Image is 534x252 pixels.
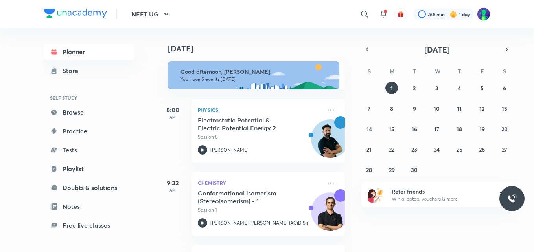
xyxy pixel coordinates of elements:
img: avatar [397,11,404,18]
abbr: September 19, 2025 [479,125,485,133]
abbr: September 9, 2025 [413,105,416,112]
h6: Good afternoon, [PERSON_NAME] [180,68,332,75]
span: [DATE] [424,44,450,55]
p: Session 1 [198,206,321,214]
button: September 10, 2025 [431,102,443,115]
abbr: September 23, 2025 [411,146,417,153]
a: Store [44,63,135,79]
button: September 6, 2025 [498,82,511,94]
button: September 28, 2025 [363,163,376,176]
button: September 17, 2025 [431,122,443,135]
p: Win a laptop, vouchers & more [392,195,488,203]
abbr: September 16, 2025 [412,125,417,133]
abbr: September 22, 2025 [389,146,394,153]
h5: Electrostatic Potential & Electric Potential Energy 2 [198,116,296,132]
button: September 3, 2025 [431,82,443,94]
a: Doubts & solutions [44,180,135,195]
button: September 16, 2025 [408,122,421,135]
a: Playlist [44,161,135,177]
a: Tests [44,142,135,158]
h5: 8:00 [157,105,188,115]
abbr: Monday [390,68,394,75]
abbr: September 15, 2025 [389,125,394,133]
p: You have 5 events [DATE] [180,76,332,82]
p: Physics [198,105,321,115]
abbr: September 13, 2025 [502,105,507,112]
h5: 9:32 [157,178,188,188]
img: afternoon [168,61,339,89]
button: September 11, 2025 [453,102,466,115]
abbr: September 7, 2025 [368,105,370,112]
h6: SELF STUDY [44,91,135,104]
button: September 20, 2025 [498,122,511,135]
button: September 18, 2025 [453,122,466,135]
h6: Refer friends [392,187,488,195]
img: ttu [507,194,517,203]
p: [PERSON_NAME] [PERSON_NAME] (ACiD Sir) [210,219,309,226]
abbr: September 18, 2025 [457,125,462,133]
abbr: September 5, 2025 [481,84,484,92]
p: [PERSON_NAME] [210,146,249,153]
button: September 8, 2025 [385,102,398,115]
button: September 13, 2025 [498,102,511,115]
button: September 4, 2025 [453,82,466,94]
button: [DATE] [372,44,501,55]
button: September 30, 2025 [408,163,421,176]
abbr: September 3, 2025 [435,84,438,92]
abbr: September 20, 2025 [501,125,508,133]
button: September 14, 2025 [363,122,376,135]
button: September 15, 2025 [385,122,398,135]
img: Company Logo [44,9,107,18]
button: September 29, 2025 [385,163,398,176]
abbr: September 21, 2025 [366,146,372,153]
abbr: Wednesday [435,68,440,75]
abbr: September 4, 2025 [458,84,461,92]
abbr: September 26, 2025 [479,146,485,153]
a: Notes [44,199,135,214]
abbr: September 27, 2025 [502,146,507,153]
p: AM [157,115,188,119]
a: Company Logo [44,9,107,20]
button: NEET UG [127,6,176,22]
abbr: September 17, 2025 [434,125,439,133]
a: Browse [44,104,135,120]
abbr: September 6, 2025 [503,84,506,92]
p: AM [157,188,188,192]
button: September 5, 2025 [476,82,488,94]
button: September 12, 2025 [476,102,488,115]
abbr: Tuesday [413,68,416,75]
abbr: Thursday [458,68,461,75]
abbr: September 30, 2025 [411,166,418,173]
abbr: September 24, 2025 [434,146,440,153]
button: September 27, 2025 [498,143,511,155]
abbr: September 11, 2025 [457,105,462,112]
p: Session 8 [198,133,321,141]
abbr: September 8, 2025 [390,105,393,112]
abbr: September 14, 2025 [366,125,372,133]
abbr: September 1, 2025 [390,84,393,92]
h5: Conformational Isomerism (Stereoisomerism) - 1 [198,189,296,205]
abbr: September 12, 2025 [479,105,484,112]
button: September 21, 2025 [363,143,376,155]
button: September 2, 2025 [408,82,421,94]
div: Store [63,66,83,75]
button: September 22, 2025 [385,143,398,155]
abbr: Sunday [368,68,371,75]
img: referral [368,187,383,203]
button: September 1, 2025 [385,82,398,94]
a: Practice [44,123,135,139]
button: September 7, 2025 [363,102,376,115]
button: September 26, 2025 [476,143,488,155]
img: Kaushiki Srivastava [477,7,490,21]
abbr: September 29, 2025 [389,166,395,173]
img: streak [449,10,457,18]
abbr: Saturday [503,68,506,75]
p: Chemistry [198,178,321,188]
button: September 19, 2025 [476,122,488,135]
abbr: September 25, 2025 [457,146,462,153]
button: September 24, 2025 [431,143,443,155]
a: Planner [44,44,135,60]
h4: [DATE] [168,44,353,53]
button: avatar [394,8,407,20]
button: September 23, 2025 [408,143,421,155]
